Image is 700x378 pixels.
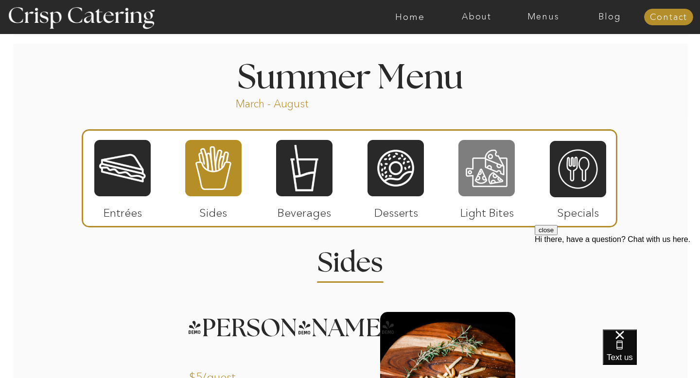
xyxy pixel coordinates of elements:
[510,12,577,22] a: Menus
[443,12,510,22] a: About
[644,13,693,22] a: Contact
[545,196,610,224] p: Specials
[181,196,245,224] p: Sides
[187,316,366,328] h3: [PERSON_NAME]
[535,225,700,342] iframe: podium webchat widget prompt
[90,196,155,224] p: Entrées
[272,196,336,224] p: Beverages
[455,196,519,224] p: Light Bites
[603,329,700,378] iframe: podium webchat widget bubble
[236,97,369,108] p: March - August
[364,196,428,224] p: Desserts
[377,12,443,22] a: Home
[577,12,643,22] a: Blog
[302,249,398,268] h2: Sides
[215,61,485,90] h1: Summer Menu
